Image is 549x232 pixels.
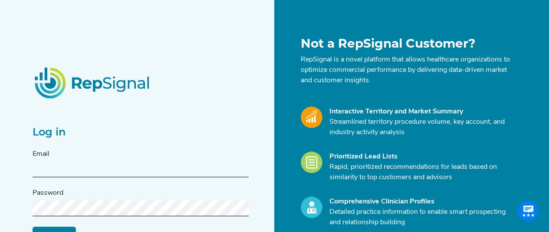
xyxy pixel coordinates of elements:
[329,207,512,228] p: Detailed practice information to enable smart prospecting and relationship building
[301,55,512,86] p: RepSignal is a novel platform that allows healthcare organizations to optimize commercial perform...
[33,149,49,159] label: Email
[301,151,322,173] img: Leads_Icon.28e8c528.svg
[329,106,512,117] div: Interactive Territory and Market Summary
[33,126,249,139] h2: Log in
[301,106,322,128] img: Market_Icon.a700a4ad.svg
[301,36,512,51] h1: Not a RepSignal Customer?
[329,162,512,183] p: Rapid, prioritized recommendations for leads based on similarity to top customers and advisors
[24,57,162,109] img: RepSignalLogo.20539ed3.png
[329,151,512,162] div: Prioritized Lead Lists
[329,197,512,207] div: Comprehensive Clinician Profiles
[33,188,63,198] label: Password
[301,197,322,218] img: Profile_Icon.739e2aba.svg
[329,117,512,138] p: Streamlined territory procedure volume, key account, and industry activity analysis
